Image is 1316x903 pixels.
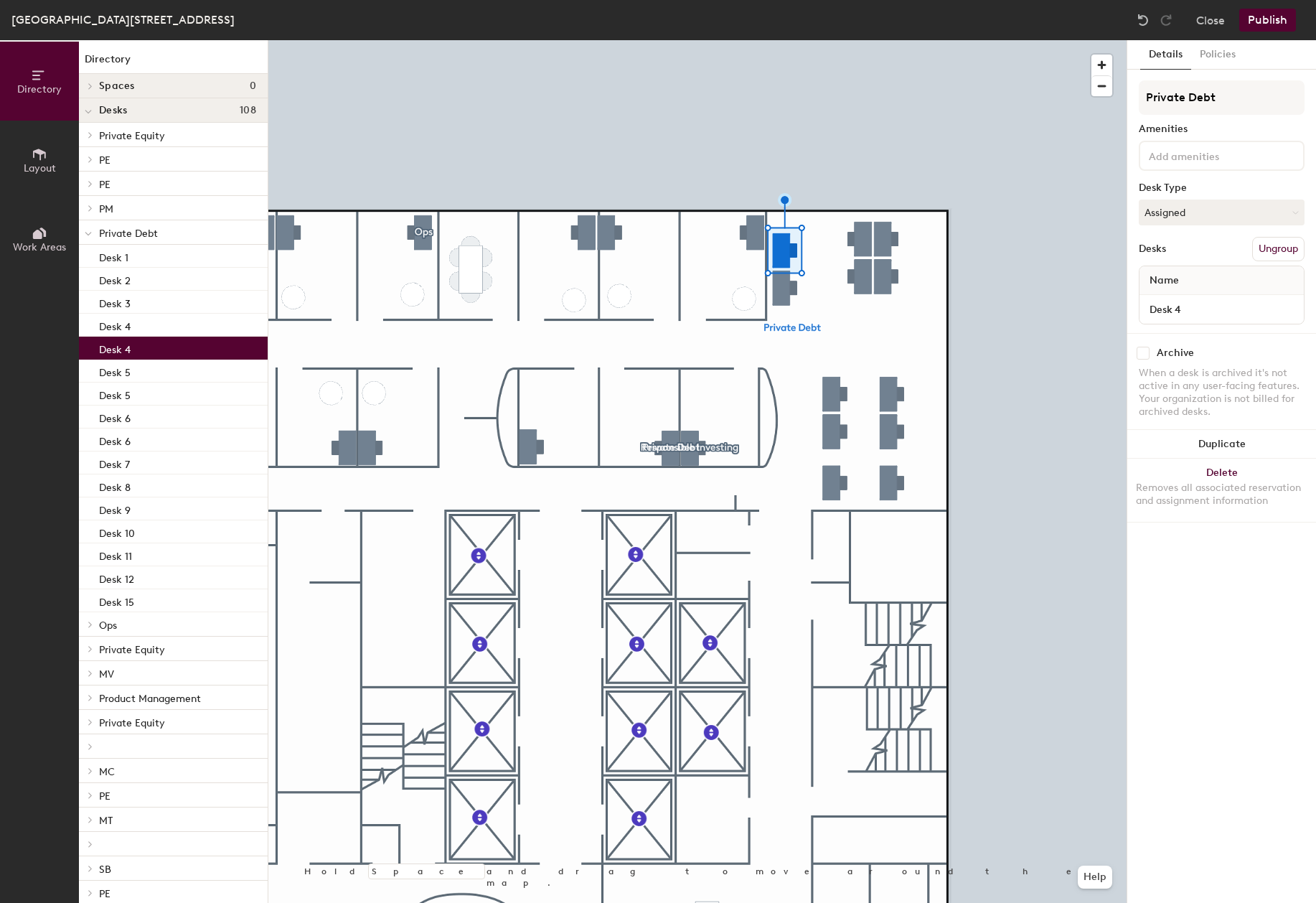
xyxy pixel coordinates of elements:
[1127,430,1316,459] button: Duplicate
[1139,367,1305,418] div: When a desk is archived it's not active in any user-facing features. Your organization is not bil...
[99,228,158,240] span: Private Debt
[1140,40,1191,70] button: Details
[99,644,165,656] span: Private Equity
[99,294,131,310] p: Desk 3
[1252,237,1305,261] button: Ungroup
[99,340,131,356] p: Desk 4
[99,248,128,264] p: Desk 1
[99,362,131,379] p: Desk 5
[99,80,135,92] span: Spaces
[1136,482,1307,507] div: Removes all associated reservation and assignment information
[1136,13,1150,27] img: Undo
[99,130,165,142] span: Private Equity
[99,546,132,563] p: Desk 11
[1239,9,1296,32] button: Publish
[1159,13,1173,27] img: Redo
[1191,40,1244,70] button: Policies
[99,500,131,517] p: Desk 9
[17,83,62,95] span: Directory
[79,52,268,74] h1: Directory
[1146,146,1275,164] input: Add amenities
[1078,866,1112,889] button: Help
[99,790,111,803] span: PE
[99,619,117,632] span: Ops
[99,815,113,827] span: MT
[24,162,56,174] span: Layout
[1139,123,1305,135] div: Amenities
[99,864,111,876] span: SB
[240,105,256,116] span: 108
[99,408,131,425] p: Desk 6
[99,693,201,705] span: Product Management
[1196,9,1225,32] button: Close
[99,717,165,729] span: Private Equity
[99,154,111,167] span: PE
[99,523,135,540] p: Desk 10
[99,203,113,215] span: PM
[99,454,130,471] p: Desk 7
[250,80,256,92] span: 0
[99,271,131,287] p: Desk 2
[99,179,111,191] span: PE
[11,11,235,29] div: [GEOGRAPHIC_DATA][STREET_ADDRESS]
[1142,299,1301,319] input: Unnamed desk
[13,241,66,253] span: Work Areas
[99,888,111,900] span: PE
[99,105,127,116] span: Desks
[99,477,131,494] p: Desk 8
[99,592,134,609] p: Desk 15
[1139,243,1166,255] div: Desks
[1139,182,1305,194] div: Desk Type
[1127,459,1316,522] button: DeleteRemoves all associated reservation and assignment information
[99,317,131,333] p: Desk 4
[99,385,131,402] p: Desk 5
[1157,347,1194,359] div: Archive
[99,766,115,778] span: MC
[99,431,131,448] p: Desk 6
[99,668,114,680] span: MV
[1142,268,1186,294] span: Name
[99,569,134,586] p: Desk 12
[1139,200,1305,225] button: Assigned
